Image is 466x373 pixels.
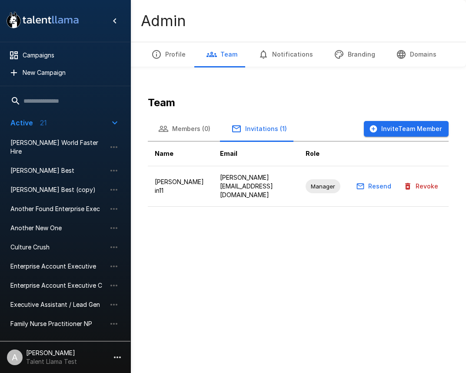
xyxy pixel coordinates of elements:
button: Members (0) [148,117,221,141]
th: Name [148,141,213,166]
button: Profile [141,42,196,67]
th: Role [299,141,347,166]
button: Resend [354,178,395,195]
button: Revoke [402,178,442,195]
h4: Admin [141,12,186,30]
button: Branding [323,42,386,67]
button: Team [196,42,248,67]
button: Invitations (1) [221,117,297,141]
td: [PERSON_NAME][EMAIL_ADDRESS][DOMAIN_NAME] [213,166,299,207]
h5: Team [148,96,449,110]
button: Domains [386,42,447,67]
span: Manager [306,182,340,191]
button: InviteTeam Member [364,121,449,137]
td: [PERSON_NAME] in11 [148,166,213,207]
button: Notifications [248,42,323,67]
th: Email [213,141,299,166]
